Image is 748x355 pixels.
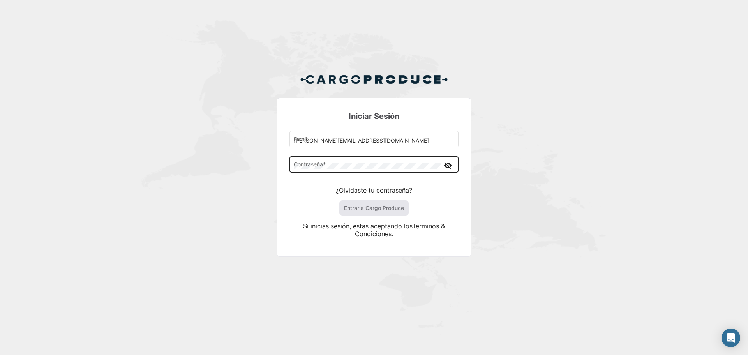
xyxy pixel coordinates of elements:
[336,186,412,194] a: ¿Olvidaste tu contraseña?
[289,111,459,122] h3: Iniciar Sesión
[355,222,445,238] a: Términos & Condiciones.
[300,70,448,89] img: Cargo Produce Logo
[722,329,740,347] div: Abrir Intercom Messenger
[303,222,412,230] span: Si inicias sesión, estas aceptando los
[443,161,452,170] mat-icon: visibility_off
